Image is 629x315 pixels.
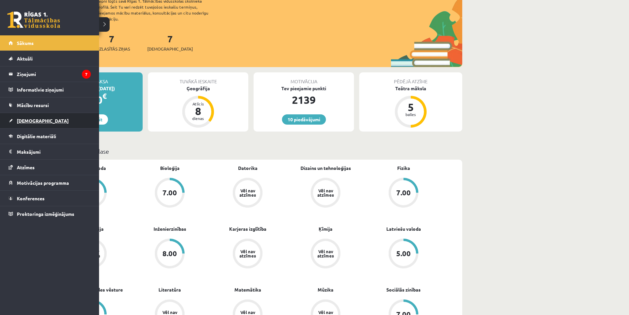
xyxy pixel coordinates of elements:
[9,206,91,221] a: Proktoringa izmēģinājums
[316,249,335,258] div: Vēl nav atzīmes
[209,178,287,209] a: Vēl nav atzīmes
[397,165,410,172] a: Fizika
[188,116,208,120] div: dienas
[188,102,208,106] div: Atlicis
[42,147,460,156] p: Mācību plāns 8.a JK klase
[93,46,130,52] span: Neizlasītās ziņas
[9,144,91,159] a: Maksājumi
[147,46,193,52] span: [DEMOGRAPHIC_DATA]
[254,85,354,92] div: Tev pieejamie punkti
[17,180,69,186] span: Motivācijas programma
[162,250,177,257] div: 8.00
[238,249,257,258] div: Vēl nav atzīmes
[9,113,91,128] a: [DEMOGRAPHIC_DATA]
[158,286,181,293] a: Literatūra
[17,66,91,82] legend: Ziņojumi
[9,98,91,113] a: Mācību resursi
[188,106,208,116] div: 8
[386,225,421,232] a: Latviešu valoda
[238,165,258,172] a: Datorika
[401,112,421,116] div: balles
[9,66,91,82] a: Ziņojumi7
[287,239,365,270] a: Vēl nav atzīmes
[102,91,107,101] span: €
[131,239,209,270] a: 8.00
[365,239,442,270] a: 5.00
[396,189,411,196] div: 7.00
[17,102,49,108] span: Mācību resursi
[17,144,91,159] legend: Maksājumi
[209,239,287,270] a: Vēl nav atzīmes
[254,92,354,108] div: 2139
[386,286,421,293] a: Sociālās zinības
[148,85,248,129] a: Ģeogrāfija Atlicis 8 dienas
[93,33,130,52] a: 7Neizlasītās ziņas
[300,165,351,172] a: Dizains un tehnoloģijas
[254,72,354,85] div: Motivācija
[287,178,365,209] a: Vēl nav atzīmes
[319,225,332,232] a: Ķīmija
[148,72,248,85] div: Tuvākā ieskaite
[9,35,91,51] a: Sākums
[359,85,462,92] div: Teātra māksla
[234,286,261,293] a: Matemātika
[9,175,91,190] a: Motivācijas programma
[229,225,266,232] a: Karjeras izglītība
[365,178,442,209] a: 7.00
[131,178,209,209] a: 7.00
[148,85,248,92] div: Ģeogrāfija
[282,114,326,125] a: 10 piedāvājumi
[17,82,91,97] legend: Informatīvie ziņojumi
[9,191,91,206] a: Konferences
[9,82,91,97] a: Informatīvie ziņojumi
[17,118,69,124] span: [DEMOGRAPHIC_DATA]
[162,189,177,196] div: 7.00
[9,129,91,144] a: Digitālie materiāli
[154,225,186,232] a: Inženierzinības
[359,72,462,85] div: Pēdējā atzīme
[160,165,180,172] a: Bioloģija
[17,211,74,217] span: Proktoringa izmēģinājums
[396,250,411,257] div: 5.00
[17,195,45,201] span: Konferences
[316,188,335,197] div: Vēl nav atzīmes
[9,160,91,175] a: Atzīmes
[82,70,91,79] i: 7
[17,164,35,170] span: Atzīmes
[359,85,462,129] a: Teātra māksla 5 balles
[17,133,56,139] span: Digitālie materiāli
[401,102,421,112] div: 5
[17,40,34,46] span: Sākums
[7,12,60,28] a: Rīgas 1. Tālmācības vidusskola
[318,286,333,293] a: Mūzika
[238,188,257,197] div: Vēl nav atzīmes
[147,33,193,52] a: 7[DEMOGRAPHIC_DATA]
[9,51,91,66] a: Aktuāli
[17,56,33,61] span: Aktuāli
